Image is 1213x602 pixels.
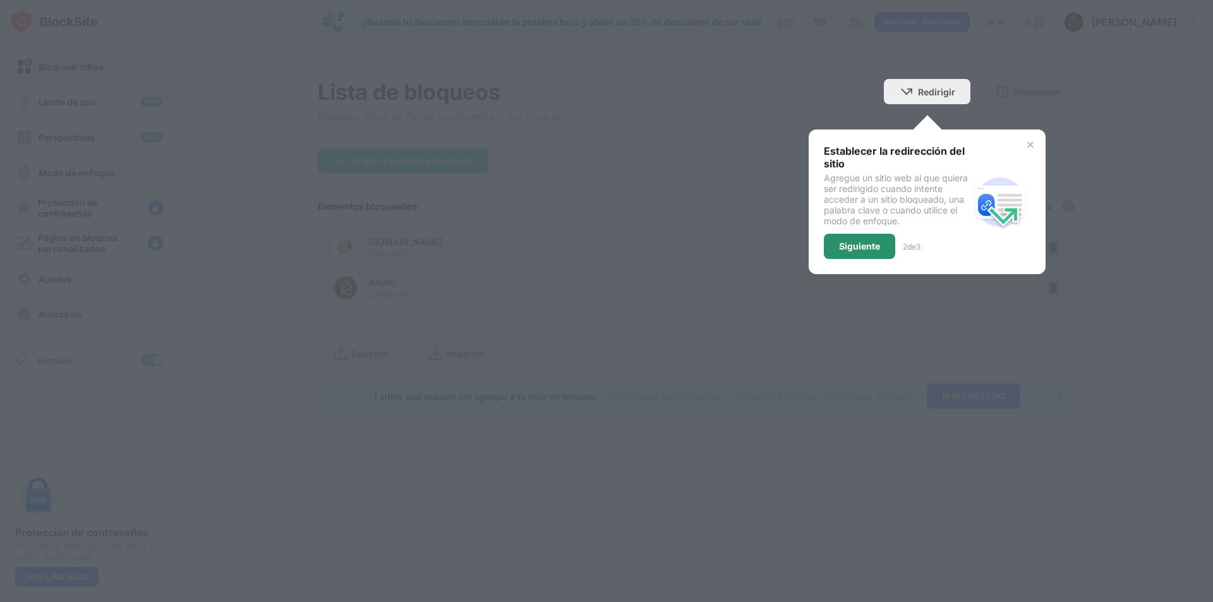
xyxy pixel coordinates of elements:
[824,145,965,170] font: Establecer la redirección del sitio
[903,242,907,251] font: 2
[916,242,920,251] font: 3
[907,242,916,251] font: de
[1025,140,1035,150] img: x-button.svg
[918,87,955,97] font: Redirigir
[839,241,880,251] font: Siguiente
[824,172,968,226] font: Agregue un sitio web al que quiera ser redirigido cuando intente acceder a un sitio bloqueado, un...
[970,172,1030,232] img: redirect.svg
